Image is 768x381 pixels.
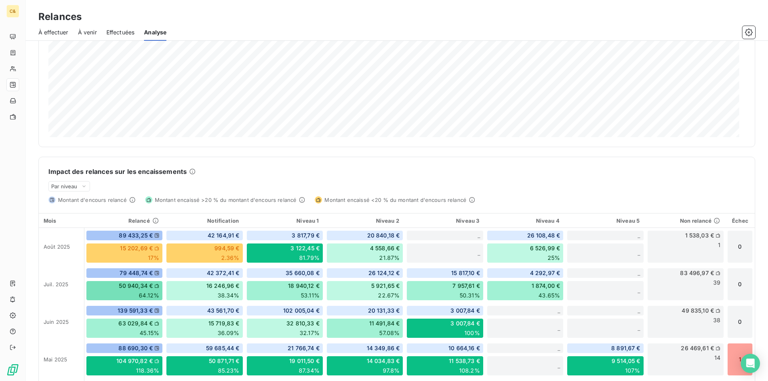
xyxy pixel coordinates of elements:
span: 108.2% [459,367,480,375]
div: Échec [730,217,750,224]
div: Mois [44,217,80,224]
span: Montant d'encours relancé [58,197,127,203]
span: 83 496,97 € [680,269,714,277]
span: 21.87% [379,254,400,262]
span: 4 292,97 € [530,269,560,277]
span: 50 871,71 € [209,357,240,365]
span: 118.36% [136,367,159,375]
span: _ [558,325,560,331]
span: 7 957,61 € [452,282,480,290]
div: Open Intercom Messenger [741,354,760,373]
span: 11 538,73 € [449,357,480,365]
span: 26 108,48 € [527,231,560,239]
span: 107% [625,367,640,375]
div: 0 [727,268,753,301]
span: _ [638,232,640,239]
span: 3 007,84 € [450,307,480,315]
span: 14 349,86 € [367,344,400,352]
span: 1 538,03 € [685,231,714,239]
span: 16 246,96 € [206,282,240,290]
span: 104 970,82 € [116,357,153,365]
span: _ [638,325,640,331]
span: 64.12% [139,291,159,299]
span: Niveau 3 [456,217,479,224]
span: 97.8% [383,367,400,375]
span: _ [638,269,640,276]
span: _ [638,287,640,294]
span: 1 [718,241,720,249]
span: 49 835,10 € [682,307,714,315]
span: 38.34% [218,291,240,299]
span: 50 940,34 € [119,282,153,290]
span: _ [478,249,480,256]
span: 87.34% [299,367,320,375]
span: août 2025 [44,243,70,250]
span: mai 2025 [44,356,67,363]
span: _ [558,345,560,351]
span: 18 940,12 € [288,282,320,290]
span: 25% [548,254,560,262]
div: Non relancé [650,217,720,224]
span: 89 433,25 € [119,231,153,239]
span: 79 448,74 € [120,269,153,277]
span: 22.67% [378,291,400,299]
span: Niveau 2 [376,217,399,224]
span: 100% [464,329,480,337]
span: 102 005,04 € [283,307,320,315]
span: 11 491,84 € [369,319,400,327]
span: 88 690,30 € [118,344,153,352]
span: 4 558,66 € [370,244,400,252]
span: Niveau 1 [296,217,319,224]
span: Effectuées [106,28,135,36]
div: 0 [727,230,753,263]
h6: Impact des relances sur les encaissements [48,167,187,176]
span: 59 685,44 € [206,344,240,352]
span: 15 202,69 € [120,244,153,252]
span: 19 011,50 € [289,357,320,365]
span: Par niveau [51,183,78,190]
span: 15 817,10 € [451,269,480,277]
span: À effectuer [38,28,68,36]
span: 36.09% [218,329,240,337]
span: 43.65% [538,291,560,299]
span: _ [558,307,560,314]
span: 32.17% [300,329,320,337]
span: Niveau 4 [536,217,560,224]
span: 3 007,84 € [450,319,480,327]
span: 50.31% [460,291,480,299]
span: 32 810,33 € [286,319,320,327]
span: 85.23% [218,367,240,375]
span: 43 561,70 € [207,307,240,315]
span: 8 891,67 € [611,344,640,352]
div: C& [6,5,19,18]
span: 20 840,18 € [367,231,400,239]
span: Montant encaissé <20 % du montant d'encours relancé [324,197,466,203]
span: 139 591,33 € [118,307,153,315]
span: 994,59 € [214,244,239,252]
span: 45.15% [140,329,159,337]
span: 3 817,79 € [292,231,320,239]
span: 1 874,00 € [532,282,560,290]
span: 63 029,84 € [118,319,153,327]
span: 14 034,83 € [367,357,400,365]
span: Niveau 5 [616,217,640,224]
span: Analyse [144,28,166,36]
span: Notification [207,217,239,224]
div: Relancé [89,217,159,224]
span: 26 469,61 € [681,344,714,352]
span: 21 766,74 € [288,344,320,352]
span: 6 526,99 € [530,244,560,252]
span: _ [558,362,560,369]
span: 14 [714,354,720,362]
span: 39 [713,279,720,287]
div: 1 [727,343,753,376]
span: 17% [148,254,159,262]
span: À venir [78,28,97,36]
img: Logo LeanPay [6,363,19,376]
span: 42 164,91 € [208,231,240,239]
span: _ [638,307,640,314]
span: 3 122,45 € [290,244,320,252]
span: Montant encaissé >20 % du montant d'encours relancé [155,197,297,203]
span: 10 664,16 € [448,344,480,352]
span: juil. 2025 [44,281,69,287]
